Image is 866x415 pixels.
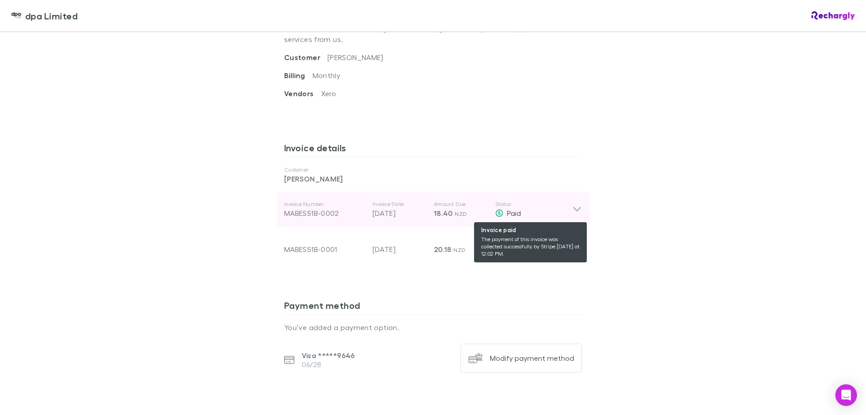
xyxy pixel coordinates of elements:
p: 06/28 [302,360,355,369]
p: Amount Due [434,201,488,208]
span: Vendors [284,89,321,98]
p: Status [495,201,572,208]
div: MABES51B-0001 [284,244,365,255]
span: Monthly [313,71,341,79]
div: MABES51B-0001[DATE]20.18 NZDPaid [277,228,589,264]
span: Customer [284,53,327,62]
span: Xero [321,89,336,98]
span: Billing [284,71,313,80]
h3: Payment method [284,300,582,314]
span: Paid [507,209,521,217]
div: MABES51B-0002 [284,208,365,219]
span: NZD [453,247,465,253]
p: Customer [284,166,582,173]
span: dpa Limited [25,9,78,23]
span: [PERSON_NAME] [327,53,383,61]
button: Modify payment method [461,344,582,373]
span: Paid [507,245,521,253]
div: Modify payment method [490,354,574,363]
span: 18.40 [434,209,453,218]
div: Open Intercom Messenger [835,384,857,406]
p: Invoice Date [373,201,427,208]
div: Invoice NumberMABES51B-0002Invoice Date[DATE]Amount Due18.40 NZDStatus [277,191,589,228]
p: Get access to a curated range of accounting software, productivity tools, and services from us . [284,16,582,52]
img: Rechargly Logo [811,11,855,20]
img: dpa Limited's Logo [11,10,22,21]
p: [PERSON_NAME] [284,173,582,184]
span: 20.18 [434,245,451,254]
span: NZD [455,210,467,217]
p: [DATE] [373,244,427,255]
p: You’ve added a payment option. [284,322,582,333]
img: Modify payment method's Logo [468,351,483,365]
p: [DATE] [373,208,427,219]
h3: Invoice details [284,142,582,157]
p: Invoice Number [284,201,365,208]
